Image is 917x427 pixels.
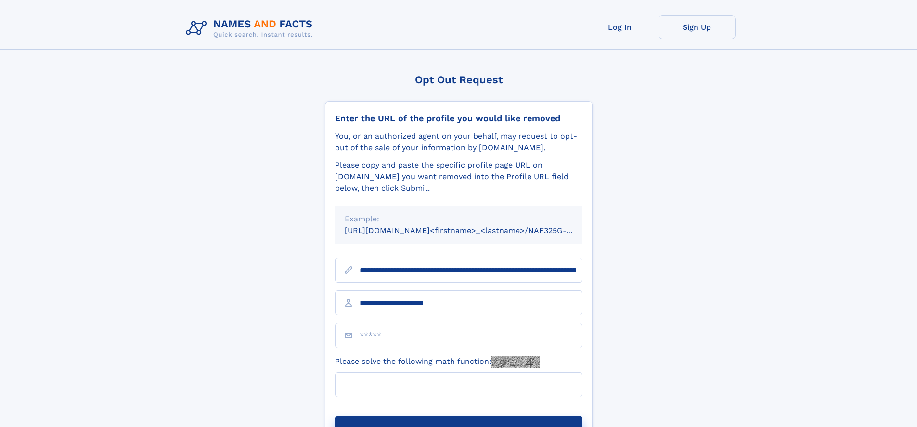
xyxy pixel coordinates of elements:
[335,130,582,154] div: You, or an authorized agent on your behalf, may request to opt-out of the sale of your informatio...
[335,356,540,368] label: Please solve the following math function:
[335,113,582,124] div: Enter the URL of the profile you would like removed
[581,15,659,39] a: Log In
[345,213,573,225] div: Example:
[335,159,582,194] div: Please copy and paste the specific profile page URL on [DOMAIN_NAME] you want removed into the Pr...
[182,15,321,41] img: Logo Names and Facts
[659,15,736,39] a: Sign Up
[345,226,601,235] small: [URL][DOMAIN_NAME]<firstname>_<lastname>/NAF325G-xxxxxxxx
[325,74,593,86] div: Opt Out Request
